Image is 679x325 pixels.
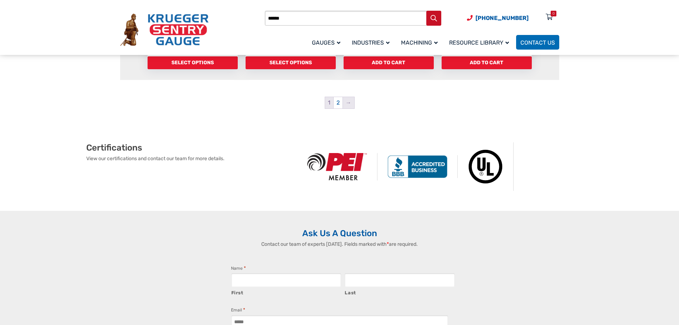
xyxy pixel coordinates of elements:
img: PEI Member [297,153,377,181]
a: Phone Number (920) 434-8860 [467,14,529,22]
label: Email [231,306,245,314]
a: Add to cart: “Float-N” [442,56,532,69]
span: Industries [352,39,390,46]
a: Page 2 [334,97,343,108]
p: Contact our team of experts [DATE]. Fields marked with are required. [224,240,456,248]
img: Underwriters Laboratories [458,142,514,191]
a: Add to cart: “At A Glance” [148,56,238,69]
span: Resource Library [449,39,509,46]
div: 0 [552,11,555,16]
a: Add to cart: “Barrel Gauge” [246,56,336,69]
span: Machining [401,39,438,46]
span: [PHONE_NUMBER] [475,15,529,21]
h2: Certifications [86,142,297,153]
span: Gauges [312,39,340,46]
a: Add to cart: “KSG Smart Gauge Transmitter” [344,56,434,69]
legend: Name [231,265,246,272]
p: View our certifications and contact our team for more details. [86,155,297,162]
a: Machining [397,34,445,51]
img: Krueger Sentry Gauge [120,14,209,46]
a: Contact Us [516,35,559,50]
span: Page 1 [325,97,333,108]
h2: Ask Us A Question [120,228,559,239]
a: → [343,97,354,108]
nav: Product Pagination [120,96,559,112]
label: Last [345,288,455,296]
label: First [231,288,341,296]
img: BBB [377,155,458,178]
a: Resource Library [445,34,516,51]
a: Industries [348,34,397,51]
span: Contact Us [520,39,555,46]
a: Gauges [308,34,348,51]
